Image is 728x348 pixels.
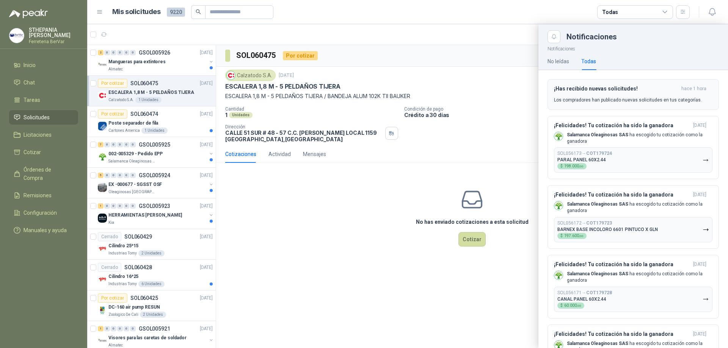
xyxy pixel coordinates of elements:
span: 198.000 [564,164,584,168]
b: Salamanca Oleaginosas SAS [567,341,628,346]
span: 9220 [167,8,185,17]
div: $ [557,233,587,239]
button: SOL056173→COT179724PARAL PANEL 60X2.44$198.000,00 [554,147,712,173]
b: Salamanca Oleaginosas SAS [567,201,628,207]
span: ,00 [579,234,584,238]
span: 197.600 [564,234,584,238]
span: [DATE] [693,192,706,198]
p: Los compradores han publicado nuevas solicitudes en tus categorías. [554,97,702,103]
a: Órdenes de Compra [9,162,78,185]
span: ,00 [577,304,581,307]
h3: ¡Has recibido nuevas solicitudes! [554,86,678,92]
div: $ [557,163,587,169]
div: Notificaciones [566,33,719,41]
b: COT179723 [586,220,612,226]
span: Inicio [24,61,36,69]
span: Cotizar [24,148,41,156]
b: COT179728 [586,290,612,295]
img: Company Logo [554,271,563,279]
p: ha escogido tu cotización como la ganadora [567,132,712,145]
p: SOL056172 → [557,220,612,226]
a: Configuración [9,206,78,220]
img: Company Logo [554,201,563,210]
p: CANAL PANEL 60X2.44 [557,297,606,302]
b: COT179724 [586,151,612,156]
img: Company Logo [9,28,24,43]
p: SOL056171 → [557,290,612,296]
span: Manuales y ayuda [24,226,67,234]
p: SOL056173 → [557,151,612,156]
div: $ [557,303,584,309]
p: Notificaciones [538,43,728,53]
span: [DATE] [693,261,706,268]
button: ¡Has recibido nuevas solicitudes!hace 1 hora Los compradores han publicado nuevas solicitudes en ... [548,79,719,110]
b: Salamanca Oleaginosas SAS [567,132,628,137]
h1: Mis solicitudes [112,6,161,17]
a: Manuales y ayuda [9,223,78,237]
p: Ferreteria BerVar [29,39,78,44]
span: Chat [24,78,35,87]
div: Todas [581,57,596,66]
span: Solicitudes [24,113,50,122]
a: Chat [9,75,78,90]
a: Tareas [9,93,78,107]
button: Close [548,30,560,43]
img: Logo peakr [9,9,48,18]
a: Cotizar [9,145,78,159]
button: SOL056172→COT179723BARNEX BASE INCOLORO 6601 PINTUCO X GLN$197.600,00 [554,217,712,242]
p: STHEPANIA [PERSON_NAME] [29,27,78,38]
div: No leídas [548,57,569,66]
h3: ¡Felicidades! Tu cotización ha sido la ganadora [554,331,690,337]
p: PARAL PANEL 60X2.44 [557,157,606,162]
button: ¡Felicidades! Tu cotización ha sido la ganadora[DATE] Company LogoSalamanca Oleaginosas SAS ha es... [548,116,719,179]
b: Salamanca Oleaginosas SAS [567,271,628,276]
h3: ¡Felicidades! Tu cotización ha sido la ganadora [554,122,690,129]
p: ha escogido tu cotización como la ganadora [567,271,712,284]
span: [DATE] [693,331,706,337]
span: 60.000 [564,304,581,307]
h3: ¡Felicidades! Tu cotización ha sido la ganadora [554,261,690,268]
span: [DATE] [693,122,706,129]
span: search [196,9,201,14]
button: SOL056171→COT179728CANAL PANEL 60X2.44$60.000,00 [554,287,712,312]
a: Remisiones [9,188,78,203]
span: Licitaciones [24,131,52,139]
a: Inicio [9,58,78,72]
span: Órdenes de Compra [24,165,71,182]
h3: ¡Felicidades! Tu cotización ha sido la ganadora [554,192,690,198]
a: Solicitudes [9,110,78,125]
button: ¡Felicidades! Tu cotización ha sido la ganadora[DATE] Company LogoSalamanca Oleaginosas SAS ha es... [548,255,719,318]
div: Todas [602,8,618,16]
a: Licitaciones [9,128,78,142]
span: Remisiones [24,191,52,200]
span: ,00 [579,165,584,168]
p: BARNEX BASE INCOLORO 6601 PINTUCO X GLN [557,227,658,232]
p: ha escogido tu cotización como la ganadora [567,201,712,214]
span: hace 1 hora [681,86,706,92]
button: ¡Felicidades! Tu cotización ha sido la ganadora[DATE] Company LogoSalamanca Oleaginosas SAS ha es... [548,185,719,249]
img: Company Logo [554,132,563,140]
span: Configuración [24,209,57,217]
span: Tareas [24,96,40,104]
